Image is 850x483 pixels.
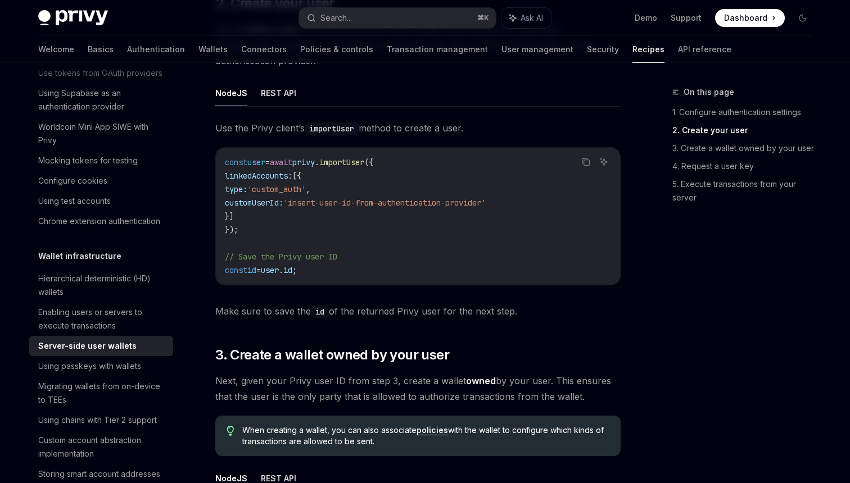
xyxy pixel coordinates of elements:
[225,184,247,194] span: type:
[678,36,731,63] a: API reference
[320,11,352,25] div: Search...
[794,9,812,27] button: Toggle dark mode
[38,120,166,147] div: Worldcoin Mini App SIWE with Privy
[315,157,319,167] span: .
[578,154,593,169] button: Copy the contents from the code block
[247,157,265,167] span: user
[596,154,611,169] button: Ask AI
[227,426,234,436] svg: Tip
[225,198,283,208] span: customUserId:
[88,36,114,63] a: Basics
[292,171,301,181] span: [{
[300,36,373,63] a: Policies & controls
[215,373,621,404] span: Next, given your Privy user ID from step 3, create a wallet by your user. This ensures that the u...
[38,413,157,427] div: Using chains with Tier 2 support
[256,265,261,275] span: =
[29,151,173,171] a: Mocking tokens for testing
[672,157,821,175] a: 4. Request a user key
[225,252,337,262] span: // Save the Privy user ID
[29,336,173,356] a: Server-side user wallets
[724,12,767,24] span: Dashboard
[38,272,166,299] div: Hierarchical deterministic (HD) wallets
[29,268,173,302] a: Hierarchical deterministic (HD) wallets
[38,194,111,208] div: Using test accounts
[292,265,297,275] span: ;
[242,425,609,447] span: When creating a wallet, you can also associate with the wallet to configure which kinds of transa...
[521,12,543,24] span: Ask AI
[29,211,173,231] a: Chrome extension authentication
[715,9,785,27] a: Dashboard
[29,430,173,464] a: Custom account abstraction implementation
[29,410,173,430] a: Using chains with Tier 2 support
[38,215,160,228] div: Chrome extension authentication
[466,375,496,387] a: owned
[283,265,292,275] span: id
[38,154,138,167] div: Mocking tokens for testing
[225,157,247,167] span: const
[501,36,573,63] a: User management
[38,36,74,63] a: Welcome
[247,184,306,194] span: 'custom_auth'
[672,121,821,139] a: 2. Create your user
[247,265,256,275] span: id
[38,86,166,113] div: Using Supabase as an authentication provider
[364,157,373,167] span: ({
[306,184,310,194] span: ,
[283,198,486,208] span: 'insert-user-id-from-authentication-provider'
[684,85,734,99] span: On this page
[241,36,287,63] a: Connectors
[29,191,173,211] a: Using test accounts
[672,103,821,121] a: 1. Configure authentication settings
[29,171,173,191] a: Configure cookies
[38,467,160,481] div: Storing smart account addresses
[265,157,270,167] span: =
[270,157,292,167] span: await
[417,425,448,435] a: policies
[635,12,657,24] a: Demo
[38,306,166,332] div: Enabling users or servers to execute transactions
[672,175,821,207] a: 5. Execute transactions from your server
[225,265,247,275] span: const
[671,12,702,24] a: Support
[225,225,238,235] span: });
[215,120,621,136] span: Use the Privy client’s method to create a user.
[299,8,496,28] button: Search...⌘K
[672,139,821,157] a: 3. Create a wallet owned by your user
[38,249,121,263] h5: Wallet infrastructure
[311,306,329,318] code: id
[292,157,315,167] span: privy
[587,36,619,63] a: Security
[225,211,234,221] span: }]
[38,359,141,373] div: Using passkeys with wallets
[198,36,228,63] a: Wallets
[477,13,489,22] span: ⌘ K
[632,36,664,63] a: Recipes
[387,36,488,63] a: Transaction management
[29,302,173,336] a: Enabling users or servers to execute transactions
[305,122,359,135] code: importUser
[29,376,173,410] a: Migrating wallets from on-device to TEEs
[261,80,296,106] button: REST API
[38,339,137,353] div: Server-side user wallets
[279,265,283,275] span: .
[261,265,279,275] span: user
[127,36,185,63] a: Authentication
[215,80,247,106] button: NodeJS
[29,83,173,117] a: Using Supabase as an authentication provider
[501,8,551,28] button: Ask AI
[38,10,108,26] img: dark logo
[29,356,173,376] a: Using passkeys with wallets
[319,157,364,167] span: importUser
[29,117,173,151] a: Worldcoin Mini App SIWE with Privy
[225,171,292,181] span: linkedAccounts:
[38,380,166,407] div: Migrating wallets from on-device to TEEs
[38,174,107,188] div: Configure cookies
[215,303,621,319] span: Make sure to save the of the returned Privy user for the next step.
[38,434,166,461] div: Custom account abstraction implementation
[215,346,449,364] span: 3. Create a wallet owned by your user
